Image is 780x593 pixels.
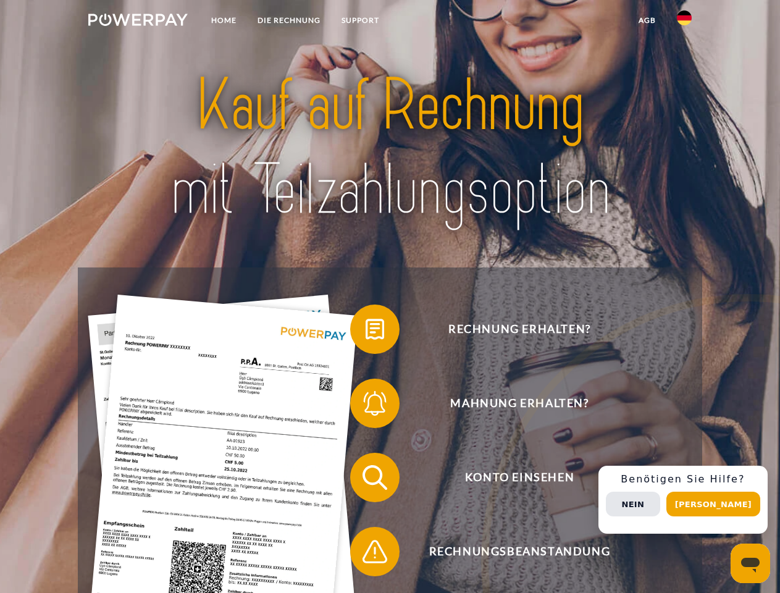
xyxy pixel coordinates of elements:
button: Mahnung erhalten? [350,379,671,428]
a: DIE RECHNUNG [247,9,331,32]
img: qb_search.svg [359,462,390,493]
h3: Benötigen Sie Hilfe? [606,473,760,486]
iframe: Schaltfläche zum Öffnen des Messaging-Fensters [731,544,770,583]
button: Rechnungsbeanstandung [350,527,671,576]
button: Konto einsehen [350,453,671,502]
button: [PERSON_NAME] [666,492,760,516]
a: agb [628,9,666,32]
a: Home [201,9,247,32]
button: Nein [606,492,660,516]
a: SUPPORT [331,9,390,32]
img: title-powerpay_de.svg [118,59,662,237]
span: Konto einsehen [368,453,671,502]
img: qb_bill.svg [359,314,390,345]
span: Rechnung erhalten? [368,305,671,354]
img: logo-powerpay-white.svg [88,14,188,26]
img: qb_bell.svg [359,388,390,419]
img: de [677,11,692,25]
span: Rechnungsbeanstandung [368,527,671,576]
span: Mahnung erhalten? [368,379,671,428]
div: Schnellhilfe [598,466,768,534]
button: Rechnung erhalten? [350,305,671,354]
img: qb_warning.svg [359,536,390,567]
